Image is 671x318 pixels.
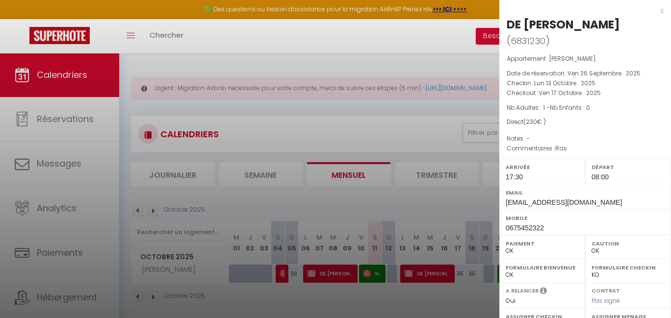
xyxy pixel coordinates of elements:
label: Contrat [592,287,620,293]
span: Nb Adultes : 1 - [507,103,590,112]
p: Checkout : [507,88,664,98]
label: Caution [592,239,665,248]
div: x [499,5,664,17]
span: 6831230 [511,35,545,47]
p: Date de réservation : [507,69,664,78]
span: [EMAIL_ADDRESS][DOMAIN_NAME] [506,198,622,206]
div: Direct [507,118,664,127]
label: Départ [592,162,665,172]
span: Ven 26 Septembre . 2025 [568,69,641,77]
label: A relancer [506,287,539,295]
p: Notes : [507,134,664,144]
label: Formulaire Bienvenue [506,263,579,272]
span: - [526,134,530,143]
span: 17:30 [506,173,523,181]
span: Lun 13 Octobre . 2025 [534,79,595,87]
label: Email [506,188,665,197]
span: [PERSON_NAME] [549,54,596,63]
span: ( € ) [523,118,546,126]
span: Ven 17 Octobre . 2025 [539,89,601,97]
label: Formulaire Checkin [592,263,665,272]
label: Arrivée [506,162,579,172]
p: Appartement : [507,54,664,64]
span: 230 [526,118,537,126]
span: Ras [555,144,567,152]
label: Paiement [506,239,579,248]
span: 0675452322 [506,224,544,232]
div: DE [PERSON_NAME] [507,17,620,32]
label: Mobile [506,213,665,223]
p: Checkin : [507,78,664,88]
span: Pas signé [592,296,620,305]
span: Nb Enfants : 0 [550,103,590,112]
span: ( ) [507,34,550,48]
i: Sélectionner OUI si vous souhaiter envoyer les séquences de messages post-checkout [540,287,547,297]
span: 08:00 [592,173,609,181]
p: Commentaires : [507,144,664,153]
